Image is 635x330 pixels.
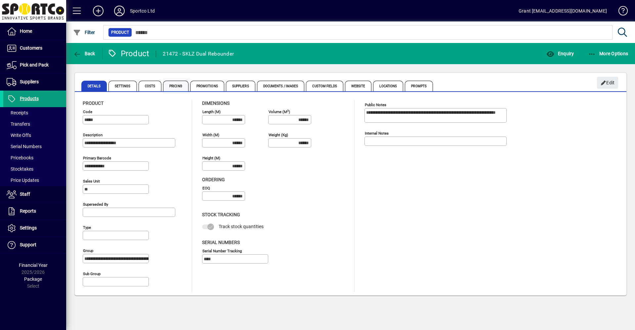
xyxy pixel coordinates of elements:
[202,109,221,114] mat-label: Length (m)
[83,101,104,106] span: Product
[20,96,39,101] span: Products
[7,155,33,160] span: Pricebooks
[20,242,36,247] span: Support
[7,110,28,115] span: Receipts
[373,81,403,91] span: Locations
[108,81,137,91] span: Settings
[3,220,66,236] a: Settings
[586,48,630,60] button: More Options
[3,163,66,175] a: Stocktakes
[3,186,66,203] a: Staff
[7,144,42,149] span: Serial Numbers
[109,5,130,17] button: Profile
[139,81,162,91] span: Costs
[202,186,210,190] mat-label: EOQ
[20,79,39,84] span: Suppliers
[190,81,224,91] span: Promotions
[71,26,97,38] button: Filter
[365,131,389,136] mat-label: Internal Notes
[546,51,574,56] span: Enquiry
[3,203,66,220] a: Reports
[3,175,66,186] a: Price Updates
[3,57,66,73] a: Pick and Pack
[111,29,129,36] span: Product
[163,49,234,59] div: 21472 - SKLZ Dual Rebounder
[3,118,66,130] a: Transfers
[20,225,37,230] span: Settings
[219,224,264,229] span: Track stock quantities
[545,48,575,60] button: Enquiry
[83,202,108,207] mat-label: Superseded by
[20,62,49,67] span: Pick and Pack
[73,51,95,56] span: Back
[3,130,66,141] a: Write Offs
[83,109,92,114] mat-label: Code
[202,212,240,217] span: Stock Tracking
[588,51,628,56] span: More Options
[3,23,66,40] a: Home
[7,121,30,127] span: Transfers
[269,133,288,137] mat-label: Weight (Kg)
[130,6,155,16] div: Sportco Ltd
[202,177,225,182] span: Ordering
[7,178,39,183] span: Price Updates
[83,133,103,137] mat-label: Description
[163,81,189,91] span: Pricing
[83,248,93,253] mat-label: Group
[107,48,149,59] div: Product
[345,81,372,91] span: Website
[306,81,343,91] span: Custom Fields
[88,5,109,17] button: Add
[7,166,33,172] span: Stocktakes
[81,81,107,91] span: Details
[405,81,433,91] span: Prompts
[83,179,100,184] mat-label: Sales unit
[24,276,42,282] span: Package
[20,45,42,51] span: Customers
[614,1,627,23] a: Knowledge Base
[73,30,95,35] span: Filter
[202,133,219,137] mat-label: Width (m)
[3,141,66,152] a: Serial Numbers
[202,240,240,245] span: Serial Numbers
[601,77,615,88] span: Edit
[202,248,242,253] mat-label: Serial Number tracking
[287,109,289,112] sup: 3
[202,101,230,106] span: Dimensions
[83,271,101,276] mat-label: Sub group
[20,191,30,197] span: Staff
[597,77,618,89] button: Edit
[3,107,66,118] a: Receipts
[226,81,255,91] span: Suppliers
[3,237,66,253] a: Support
[66,48,103,60] app-page-header-button: Back
[519,6,607,16] div: Grant [EMAIL_ADDRESS][DOMAIN_NAME]
[20,208,36,214] span: Reports
[19,263,48,268] span: Financial Year
[3,74,66,90] a: Suppliers
[202,156,220,160] mat-label: Height (m)
[71,48,97,60] button: Back
[365,103,386,107] mat-label: Public Notes
[257,81,305,91] span: Documents / Images
[20,28,32,34] span: Home
[3,40,66,57] a: Customers
[83,225,91,230] mat-label: Type
[83,156,111,160] mat-label: Primary barcode
[3,152,66,163] a: Pricebooks
[269,109,290,114] mat-label: Volume (m )
[7,133,31,138] span: Write Offs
